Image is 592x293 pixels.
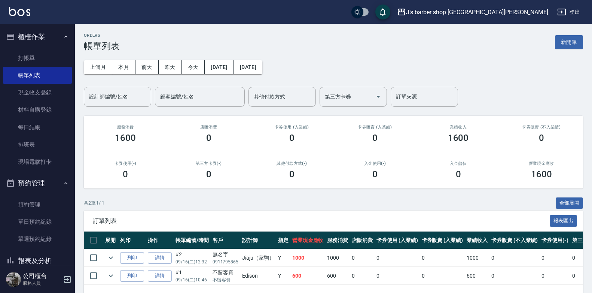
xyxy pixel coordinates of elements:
p: 服務人員 [23,280,61,287]
a: 帳單列表 [3,67,72,84]
a: 排班表 [3,136,72,153]
td: #2 [174,249,211,267]
a: 每日結帳 [3,119,72,136]
button: save [375,4,390,19]
div: J’s barber shop [GEOGRAPHIC_DATA][PERSON_NAME] [406,7,548,17]
h2: 入金儲值 [425,161,491,166]
img: Person [6,272,21,287]
button: 預約管理 [3,173,72,193]
h3: 0 [123,169,128,179]
button: 櫃檯作業 [3,27,72,46]
button: 列印 [120,270,144,282]
h2: 卡券使用 (入業績) [259,125,324,130]
h3: 1600 [531,169,552,179]
a: 詳情 [148,270,172,282]
td: 600 [290,267,326,285]
a: 打帳單 [3,49,72,67]
button: 今天 [182,60,205,74]
h3: 0 [289,169,295,179]
h2: 第三方卡券(-) [176,161,241,166]
td: 1000 [290,249,326,267]
h2: 卡券販賣 (不入業績) [509,125,574,130]
button: 新開單 [555,35,583,49]
h2: 業績收入 [425,125,491,130]
td: Jiaju（家駒） [240,249,276,267]
h3: 0 [539,133,544,143]
img: Logo [9,7,30,16]
th: 客戶 [211,232,241,249]
div: 不留客資 [213,269,239,277]
td: 0 [540,267,570,285]
td: 1000 [465,249,489,267]
button: [DATE] [205,60,234,74]
button: 前天 [135,60,159,74]
a: 現場電腦打卡 [3,153,72,170]
td: 0 [350,267,375,285]
a: 單日預約紀錄 [3,213,72,230]
th: 營業現金應收 [290,232,326,249]
a: 報表匯出 [550,217,577,224]
th: 店販消費 [350,232,375,249]
h3: 帳單列表 [84,41,120,51]
button: Open [372,91,384,103]
th: 指定 [276,232,290,249]
th: 展開 [103,232,118,249]
a: 現金收支登錄 [3,84,72,101]
h3: 1600 [448,133,469,143]
th: 卡券使用 (入業績) [375,232,420,249]
td: #1 [174,267,211,285]
button: 上個月 [84,60,112,74]
th: 設計師 [240,232,276,249]
td: 600 [325,267,350,285]
h5: 公司櫃台 [23,272,61,280]
a: 詳情 [148,252,172,264]
th: 帳單編號/時間 [174,232,211,249]
td: 0 [489,249,540,267]
td: Edison [240,267,276,285]
button: 列印 [120,252,144,264]
th: 業績收入 [465,232,489,249]
p: 0911795865 [213,259,239,265]
a: 單週預約紀錄 [3,230,72,248]
td: 0 [540,249,570,267]
h2: 卡券使用(-) [93,161,158,166]
h3: 0 [206,133,211,143]
button: 全部展開 [556,197,583,209]
td: 0 [489,267,540,285]
h2: ORDERS [84,33,120,38]
a: 新開單 [555,38,583,45]
th: 服務消費 [325,232,350,249]
td: 0 [375,249,420,267]
h3: 0 [372,133,378,143]
th: 卡券販賣 (不入業績) [489,232,540,249]
h2: 營業現金應收 [509,161,574,166]
button: 昨天 [159,60,182,74]
button: 報表匯出 [550,215,577,227]
h2: 卡券販賣 (入業績) [342,125,408,130]
h3: 0 [372,169,378,179]
th: 操作 [146,232,174,249]
h3: 0 [206,169,211,179]
td: 0 [375,267,420,285]
td: 600 [465,267,489,285]
button: expand row [105,252,116,263]
td: 0 [420,249,465,267]
a: 材料自購登錄 [3,101,72,118]
h3: 0 [289,133,295,143]
td: Y [276,249,290,267]
div: 無名字 [213,251,239,259]
h2: 店販消費 [176,125,241,130]
button: 本月 [112,60,135,74]
a: 預約管理 [3,196,72,213]
p: 09/16 (二) 12:32 [176,259,209,265]
p: 不留客資 [213,277,239,283]
th: 卡券販賣 (入業績) [420,232,465,249]
h3: 服務消費 [93,125,158,130]
button: [DATE] [234,60,262,74]
h2: 其他付款方式(-) [259,161,324,166]
span: 訂單列表 [93,217,550,225]
th: 卡券使用(-) [540,232,570,249]
td: 0 [350,249,375,267]
h2: 入金使用(-) [342,161,408,166]
button: J’s barber shop [GEOGRAPHIC_DATA][PERSON_NAME] [394,4,551,20]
